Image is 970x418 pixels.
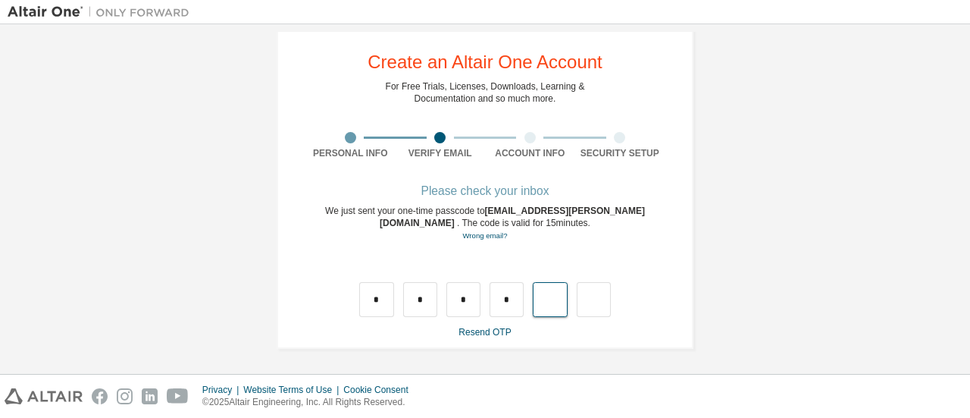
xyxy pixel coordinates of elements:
div: Website Terms of Use [243,384,343,396]
img: youtube.svg [167,388,189,404]
div: Please check your inbox [305,187,665,196]
img: linkedin.svg [142,388,158,404]
div: Create an Altair One Account [368,53,602,71]
img: facebook.svg [92,388,108,404]
a: Resend OTP [458,327,511,338]
div: Privacy [202,384,243,396]
img: Altair One [8,5,197,20]
div: Verify Email [396,147,486,159]
div: For Free Trials, Licenses, Downloads, Learning & Documentation and so much more. [386,80,585,105]
img: instagram.svg [117,388,133,404]
span: [EMAIL_ADDRESS][PERSON_NAME][DOMAIN_NAME] [380,206,645,228]
div: Security Setup [575,147,665,159]
div: Personal Info [305,147,396,159]
div: Account Info [485,147,575,159]
div: Cookie Consent [343,384,417,396]
p: © 2025 Altair Engineering, Inc. All Rights Reserved. [202,396,418,409]
img: altair_logo.svg [5,388,83,404]
div: We just sent your one-time passcode to . The code is valid for 15 minutes. [305,205,665,242]
a: Go back to the registration form [462,231,507,240]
